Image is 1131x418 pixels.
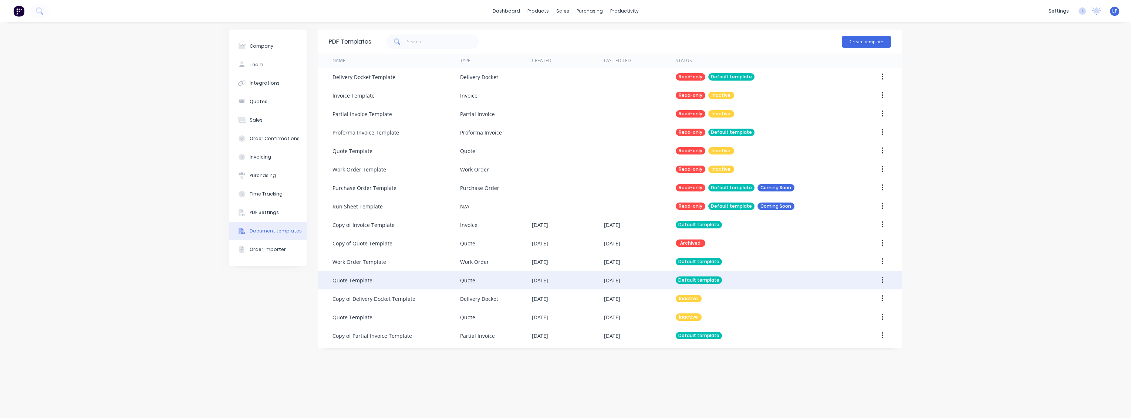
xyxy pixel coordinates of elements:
[532,239,548,247] div: [DATE]
[332,332,412,340] div: Copy of Partial Invoice Template
[332,203,383,210] div: Run Sheet Template
[250,209,279,216] div: PDF Settings
[229,166,307,185] button: Purchasing
[532,276,548,284] div: [DATE]
[229,55,307,74] button: Team
[708,184,754,191] div: Default template
[332,276,372,284] div: Quote Template
[332,295,415,303] div: Copy of Delivery Docket Template
[460,313,475,321] div: Quote
[460,295,498,303] div: Delivery Docket
[676,313,702,321] div: Inactive
[604,276,620,284] div: [DATE]
[532,295,548,303] div: [DATE]
[708,147,734,154] div: Inactive
[524,6,553,17] div: products
[250,228,302,234] div: Document templates
[332,313,372,321] div: Quote Template
[676,147,705,154] div: Read-only
[604,221,620,229] div: [DATE]
[229,240,307,259] button: Order Importer
[332,258,386,266] div: Work Order Template
[229,111,307,129] button: Sales
[676,239,705,247] div: Archived
[460,203,469,210] div: N/A
[676,73,705,81] div: Read-only
[250,117,263,123] div: Sales
[757,203,794,210] div: Coming Soon
[604,239,620,247] div: [DATE]
[708,73,754,81] div: Default template
[460,239,475,247] div: Quote
[607,6,642,17] div: productivity
[676,57,692,64] div: Status
[460,92,477,99] div: Invoice
[332,110,392,118] div: Partial Invoice Template
[460,129,502,136] div: Proforma Invoice
[332,239,392,247] div: Copy of Quote Template
[332,184,396,192] div: Purchase Order Template
[676,184,705,191] div: Read-only
[460,332,495,340] div: Partial Invoice
[250,80,280,86] div: Integrations
[460,73,498,81] div: Delivery Docket
[460,184,499,192] div: Purchase Order
[332,92,375,99] div: Invoice Template
[250,246,286,253] div: Order Importer
[676,92,705,99] div: Read-only
[229,185,307,203] button: Time Tracking
[604,332,620,340] div: [DATE]
[229,92,307,111] button: Quotes
[329,37,371,46] div: PDF Templates
[676,203,705,210] div: Read-only
[532,332,548,340] div: [DATE]
[460,166,489,173] div: Work Order
[250,172,276,179] div: Purchasing
[757,184,794,191] div: Coming Soon
[708,92,734,99] div: Inactive
[460,147,475,155] div: Quote
[229,129,307,148] button: Order Confirmations
[676,110,705,118] div: Read-only
[250,154,271,160] div: Invoicing
[604,313,620,321] div: [DATE]
[842,36,891,48] button: Create template
[229,203,307,222] button: PDF Settings
[460,258,489,266] div: Work Order
[708,110,734,118] div: Inactive
[1045,6,1073,17] div: settings
[332,129,399,136] div: Proforma Invoice Template
[332,57,345,64] div: Name
[708,129,754,136] div: Default template
[229,222,307,240] button: Document templates
[460,221,477,229] div: Invoice
[250,191,283,197] div: Time Tracking
[676,276,722,284] div: Default template
[573,6,607,17] div: purchasing
[676,129,705,136] div: Read-only
[553,6,573,17] div: sales
[489,6,524,17] a: dashboard
[250,98,267,105] div: Quotes
[332,221,395,229] div: Copy of Invoice Template
[250,61,263,68] div: Team
[532,313,548,321] div: [DATE]
[708,203,754,210] div: Default template
[676,295,702,302] div: Inactive
[1112,8,1117,14] span: LP
[460,276,475,284] div: Quote
[332,166,386,173] div: Work Order Template
[676,258,722,265] div: Default template
[407,34,479,49] input: Search...
[708,166,734,173] div: Inactive
[13,6,24,17] img: Factory
[676,221,722,228] div: Default template
[604,295,620,303] div: [DATE]
[332,147,372,155] div: Quote Template
[250,43,273,50] div: Company
[250,135,300,142] div: Order Confirmations
[532,258,548,266] div: [DATE]
[604,57,631,64] div: Last Edited
[604,258,620,266] div: [DATE]
[532,221,548,229] div: [DATE]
